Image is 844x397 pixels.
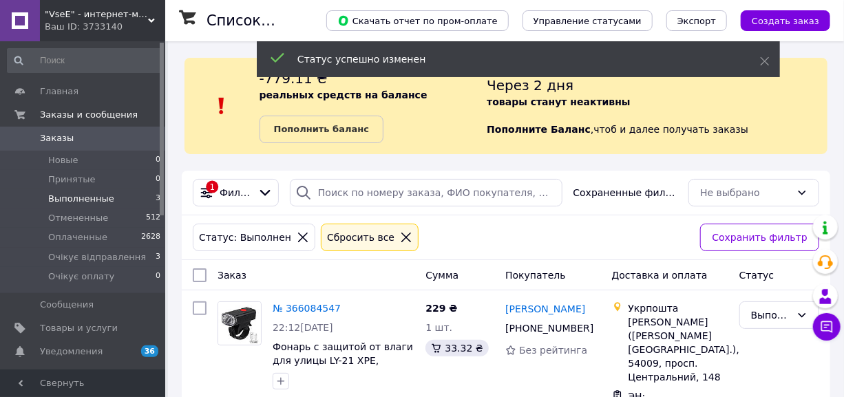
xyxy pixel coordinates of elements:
[324,230,397,245] div: Сбросить все
[260,116,383,143] a: Пополнить баланс
[156,193,160,205] span: 3
[45,21,165,33] div: Ваш ID: 3733140
[425,270,458,281] span: Сумма
[487,69,827,143] div: , чтоб и далее получать заказы
[629,315,728,384] div: [PERSON_NAME] ([PERSON_NAME][GEOGRAPHIC_DATA].), 54009, просп. Центральний, 148
[751,308,791,323] div: Выполнен
[40,299,94,311] span: Сообщения
[523,10,653,31] button: Управление статусами
[48,231,107,244] span: Оплаченные
[290,179,562,206] input: Поиск по номеру заказа, ФИО покупателя, номеру телефона, Email, номеру накладной
[156,173,160,186] span: 0
[260,89,428,100] b: реальных средств на балансе
[505,302,585,316] a: [PERSON_NAME]
[487,96,630,107] b: товары станут неактивны
[752,16,819,26] span: Создать заказ
[425,303,457,314] span: 229 ₴
[7,48,162,73] input: Поиск
[700,224,819,251] button: Сохранить фильтр
[218,301,262,345] a: Фото товару
[739,270,774,281] span: Статус
[573,186,678,200] span: Сохраненные фильтры:
[519,345,587,356] span: Без рейтинга
[666,10,727,31] button: Экспорт
[534,16,642,26] span: Управление статусами
[273,322,333,333] span: 22:12[DATE]
[48,173,96,186] span: Принятые
[273,303,341,314] a: № 366084547
[141,231,160,244] span: 2628
[156,251,160,264] span: 3
[741,10,830,31] button: Создать заказ
[297,52,726,66] div: Статус успешно изменен
[425,340,488,356] div: 33.32 ₴
[45,8,148,21] span: "VseE" - интернет-магазин тактического военного снаряжения | Собственное производство | туризма
[156,154,160,167] span: 0
[712,230,808,245] span: Сохранить фильтр
[487,77,573,94] span: Через 2 дня
[505,323,593,334] span: [PHONE_NUMBER]
[727,14,830,25] a: Создать заказ
[156,270,160,283] span: 0
[612,270,708,281] span: Доставка и оплата
[141,345,158,357] span: 36
[220,186,252,200] span: Фильтры
[48,270,114,283] span: Очікує оплату
[629,301,728,315] div: Укрпошта
[146,212,160,224] span: 512
[40,322,118,334] span: Товары и услуги
[700,185,791,200] div: Не выбрано
[677,16,716,26] span: Экспорт
[813,313,841,341] button: Чат с покупателем
[48,212,108,224] span: Отмененные
[211,96,232,116] img: :exclamation:
[48,251,146,264] span: Очікує відправлення
[337,14,498,27] span: Скачать отчет по пром-оплате
[218,270,246,281] span: Заказ
[505,270,566,281] span: Покупатель
[48,154,78,167] span: Новые
[274,124,369,134] b: Пополнить баланс
[196,230,294,245] div: Статус: Выполнен
[207,12,325,29] h1: Список заказов
[425,322,452,333] span: 1 шт.
[326,10,509,31] button: Скачать отчет по пром-оплате
[218,302,261,345] img: Фото товару
[40,132,74,144] span: Заказы
[487,124,591,135] b: Пополните Баланс
[40,85,78,98] span: Главная
[40,109,138,121] span: Заказы и сообщения
[48,193,114,205] span: Выполненные
[40,345,103,358] span: Уведомления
